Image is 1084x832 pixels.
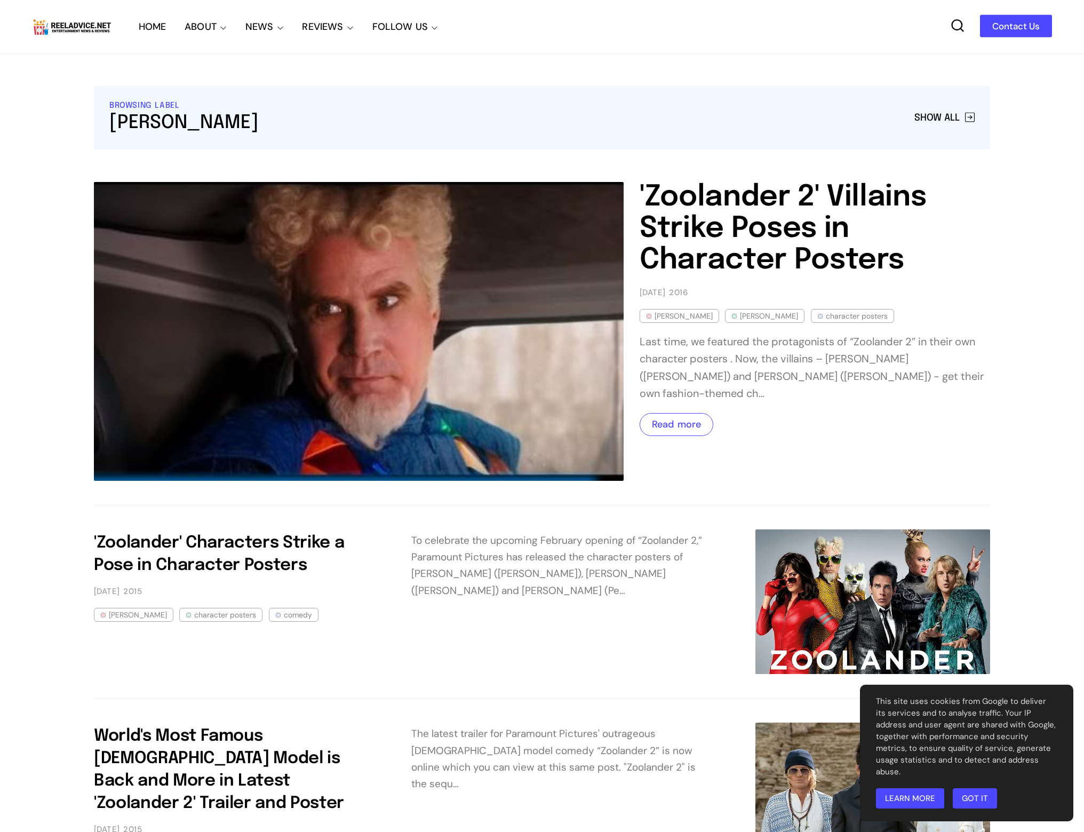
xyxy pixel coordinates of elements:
[640,288,688,297] time: 2016-01-19T23:10:00+08:00
[94,728,344,812] a: World's Most Famous [DEMOGRAPHIC_DATA] Model is Back and More in Latest 'Zoolander 2' Trailer and...
[411,725,713,792] div: The latest trailer for Paramount Pictures' outrageous [DEMOGRAPHIC_DATA] model comedy “Zoolander ...
[94,182,624,481] img: 'Zoolander 2' Villains Strike Poses in Character Posters
[94,587,146,596] a: [DATE]2015
[811,309,894,323] a: character posters
[109,112,259,133] div: [PERSON_NAME]
[32,17,112,37] img: Reel Advice Movie Reviews
[876,695,1057,778] span: This site uses cookies from Google to deliver its services and to analyse traffic. Your IP addres...
[94,535,344,574] a: 'Zoolander' Characters Strike a Pose in Character Posters
[755,529,990,675] img: 'Zoolander' Characters Strike a Pose in Character Posters
[640,183,926,276] a: 'Zoolander 2' Villains Strike Poses in Character Posters
[953,788,997,809] a: Got it
[640,309,719,323] a: [PERSON_NAME]
[109,101,975,110] div: Browsing Label
[94,587,142,596] time: 2015-12-15T11:52:00+08:00
[725,309,804,323] a: [PERSON_NAME]
[94,608,173,622] a: [PERSON_NAME]
[640,333,990,402] div: Last time, we featured the protagonists of “Zoolander 2” in their own character posters . Now, th...
[652,418,701,431] a: Read more
[980,15,1052,37] a: Contact Us
[640,288,692,297] a: [DATE]2016
[914,113,960,122] span: Show All
[914,113,975,122] a: Show All
[411,532,713,599] div: To celebrate the upcoming February opening of “Zoolander 2,” Paramount Pictures has released the ...
[269,608,318,622] a: comedy
[179,608,262,622] a: character posters
[876,788,944,809] a: Learn more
